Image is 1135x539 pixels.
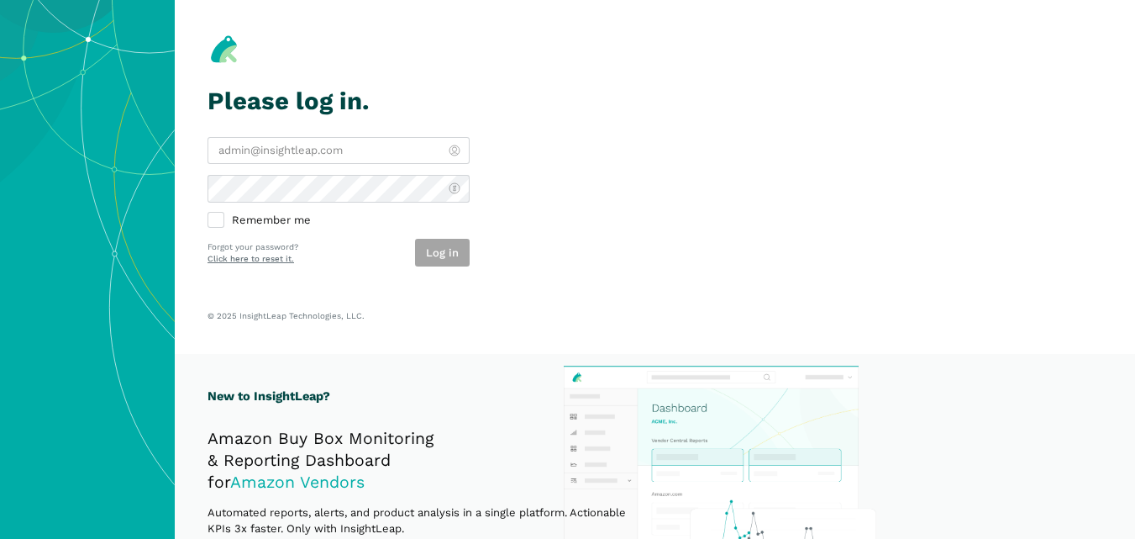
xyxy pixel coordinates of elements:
a: Click here to reset it. [208,254,294,263]
label: Remember me [208,214,470,229]
h2: Amazon Buy Box Monitoring & Reporting Dashboard for [208,428,644,494]
input: admin@insightleap.com [208,137,470,165]
span: Amazon Vendors [230,473,365,492]
h1: Please log in. [208,87,470,115]
p: Forgot your password? [208,241,298,254]
p: © 2025 InsightLeap Technologies, LLC. [208,310,1102,321]
p: Automated reports, alerts, and product analysis in a single platform. Actionable KPIs 3x faster. ... [208,505,644,537]
h1: New to InsightLeap? [208,387,644,406]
